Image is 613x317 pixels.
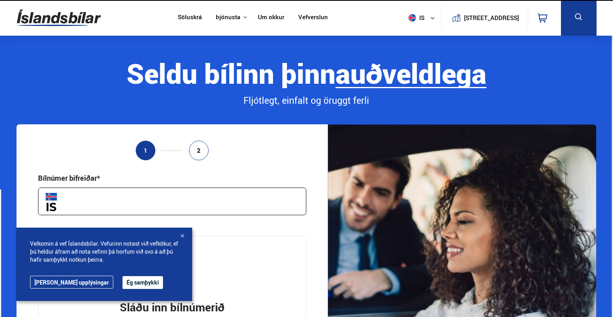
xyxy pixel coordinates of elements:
[120,299,225,315] h3: Sláðu inn bílnúmerið
[298,14,328,22] a: Vefverslun
[405,14,425,22] span: is
[38,173,100,183] div: Bílnúmer bifreiðar*
[446,6,523,29] a: [STREET_ADDRESS]
[30,240,178,264] span: Velkomin á vef Íslandsbílar. Vefurinn notast við vefkökur, ef þú heldur áfram að nota vefinn þá h...
[216,14,240,21] button: Þjónusta
[467,14,516,21] button: [STREET_ADDRESS]
[17,5,101,31] img: G0Ugv5HjCgRt.svg
[123,276,163,289] button: Ég samþykki
[405,6,441,30] button: is
[336,55,486,92] b: auðveldlega
[178,14,202,22] a: Söluskrá
[258,14,284,22] a: Um okkur
[16,58,596,88] div: Seldu bílinn þinn
[16,94,596,107] div: Fljótlegt, einfalt og öruggt ferli
[408,14,416,22] img: svg+xml;base64,PHN2ZyB4bWxucz0iaHR0cDovL3d3dy53My5vcmcvMjAwMC9zdmciIHdpZHRoPSI1MTIiIGhlaWdodD0iNT...
[197,147,201,154] span: 2
[144,147,147,154] span: 1
[30,276,113,289] a: [PERSON_NAME] upplýsingar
